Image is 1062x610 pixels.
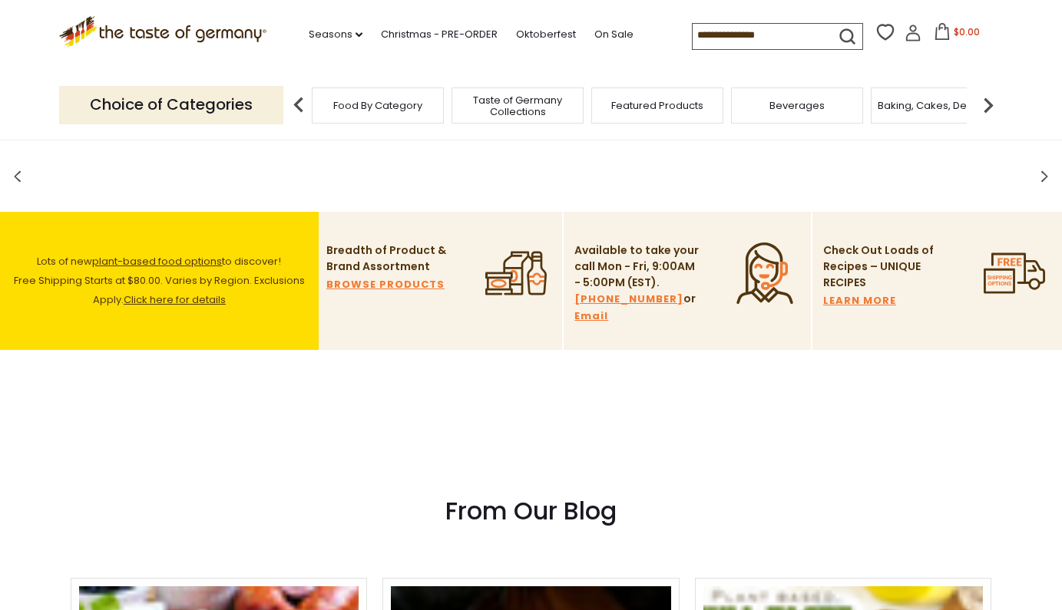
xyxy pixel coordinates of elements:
button: $0.00 [925,23,990,46]
span: Lots of new to discover! Free Shipping Starts at $80.00. Varies by Region. Exclusions Apply. [14,254,305,307]
p: Choice of Categories [59,86,283,124]
a: [PHONE_NUMBER] [574,291,683,308]
a: Christmas - PRE-ORDER [381,26,498,43]
span: $0.00 [954,25,980,38]
p: Available to take your call Mon - Fri, 9:00AM - 5:00PM (EST). or [574,242,701,325]
img: next arrow [973,90,1004,120]
a: Taste of Germany Collections [456,94,579,117]
a: Beverages [769,100,825,111]
a: Food By Category [333,100,422,111]
a: plant-based food options [92,254,222,269]
a: Featured Products [611,100,703,111]
a: BROWSE PRODUCTS [326,276,445,293]
a: Click here for details [124,292,226,307]
a: Email [574,308,608,325]
a: Seasons [309,26,362,43]
a: On Sale [594,26,634,43]
a: Baking, Cakes, Desserts [878,100,997,111]
p: Breadth of Product & Brand Assortment [326,242,453,275]
a: LEARN MORE [823,292,896,309]
a: Oktoberfest [516,26,576,43]
p: Check Out Loads of Recipes – UNIQUE RECIPES [823,242,935,291]
h3: From Our Blog [71,496,992,526]
img: previous arrow [283,90,314,120]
